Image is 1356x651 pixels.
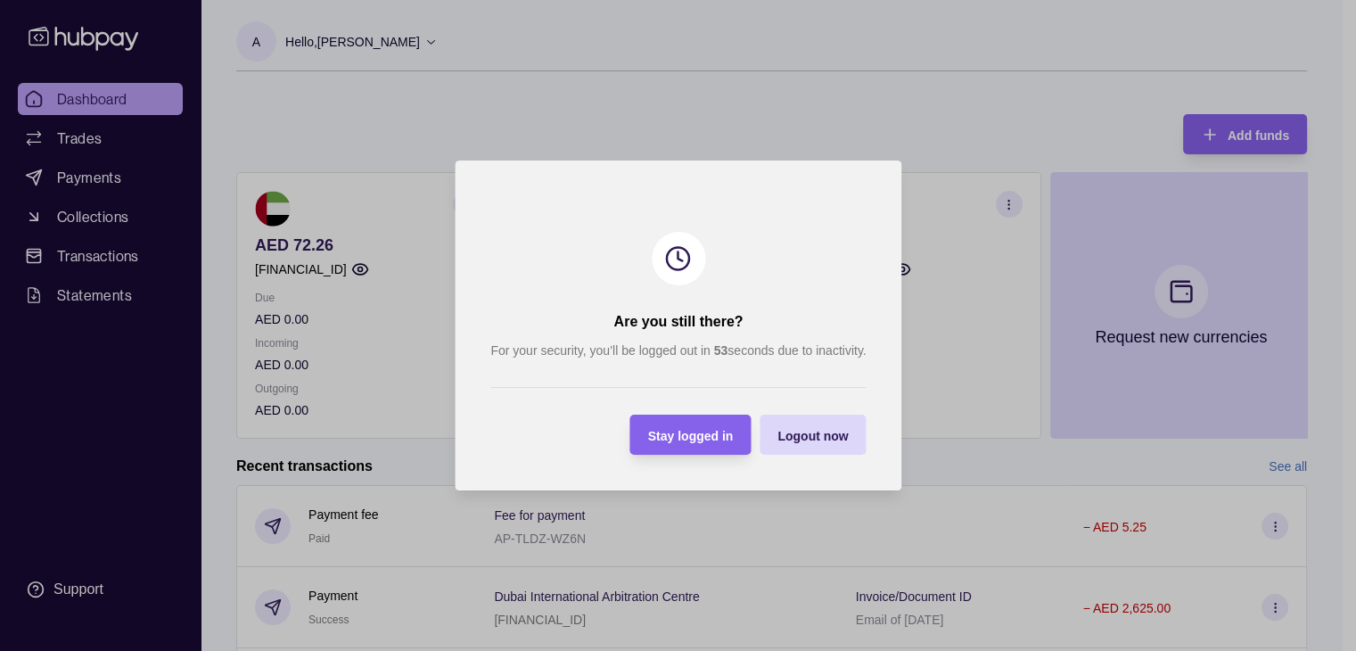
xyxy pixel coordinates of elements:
h2: Are you still there? [613,312,743,332]
span: Logout now [777,429,848,443]
span: Stay logged in [647,429,733,443]
strong: 53 [713,343,727,358]
button: Logout now [760,415,866,455]
p: For your security, you’ll be logged out in seconds due to inactivity. [490,341,866,360]
button: Stay logged in [629,415,751,455]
